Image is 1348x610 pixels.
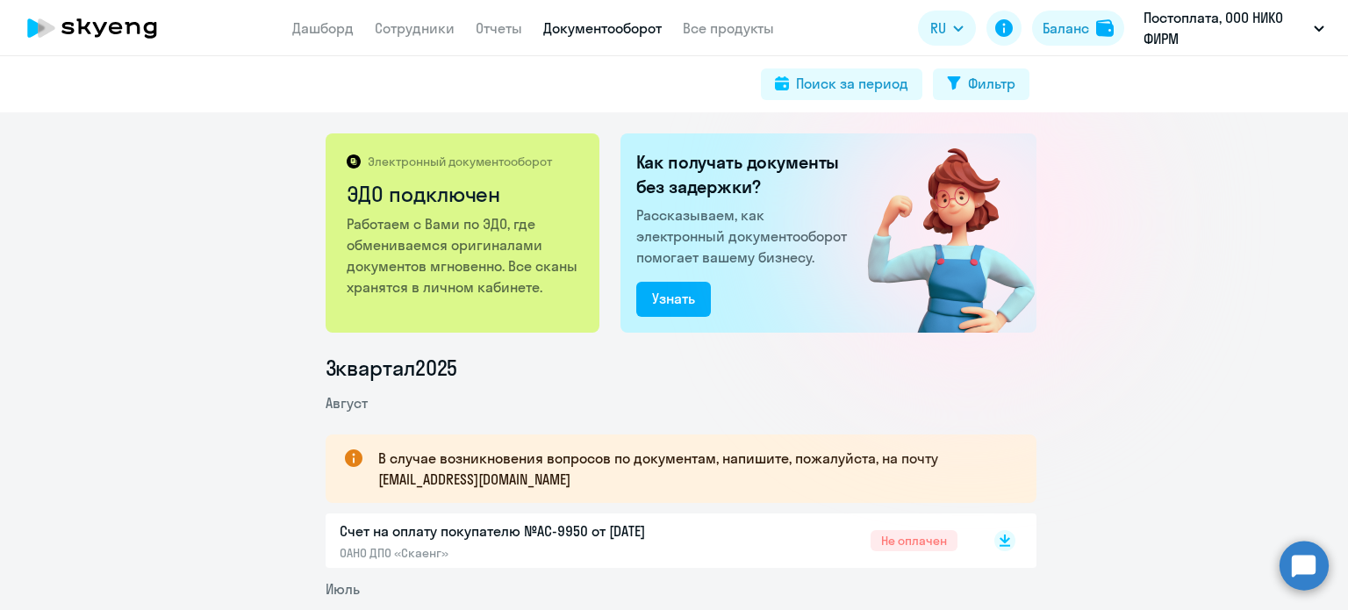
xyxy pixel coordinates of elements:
[839,133,1036,333] img: connected
[340,520,708,542] p: Счет на оплату покупателю №AC-9950 от [DATE]
[761,68,922,100] button: Поиск за период
[326,580,360,598] span: Июль
[326,394,368,412] span: Август
[347,213,581,298] p: Работаем с Вами по ЭДО, где обмениваемся оригиналами документов мгновенно. Все сканы хранятся в л...
[968,73,1015,94] div: Фильтр
[326,354,1036,382] li: 3 квартал 2025
[292,19,354,37] a: Дашборд
[652,288,695,309] div: Узнать
[933,68,1029,100] button: Фильтр
[378,448,1005,490] p: В случае возникновения вопросов по документам, напишите, пожалуйста, на почту [EMAIL_ADDRESS][DOM...
[1043,18,1089,39] div: Баланс
[871,530,957,551] span: Не оплачен
[918,11,976,46] button: RU
[796,73,908,94] div: Поиск за период
[930,18,946,39] span: RU
[1096,19,1114,37] img: balance
[1144,7,1307,49] p: Постоплата, ООО НИКО ФИРМ
[1135,7,1333,49] button: Постоплата, ООО НИКО ФИРМ
[340,520,957,561] a: Счет на оплату покупателю №AC-9950 от [DATE]ОАНО ДПО «Скаенг»Не оплачен
[1032,11,1124,46] button: Балансbalance
[347,180,581,208] h2: ЭДО подключен
[476,19,522,37] a: Отчеты
[683,19,774,37] a: Все продукты
[543,19,662,37] a: Документооборот
[368,154,552,169] p: Электронный документооборот
[636,150,854,199] h2: Как получать документы без задержки?
[636,205,854,268] p: Рассказываем, как электронный документооборот помогает вашему бизнесу.
[636,282,711,317] button: Узнать
[375,19,455,37] a: Сотрудники
[340,545,708,561] p: ОАНО ДПО «Скаенг»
